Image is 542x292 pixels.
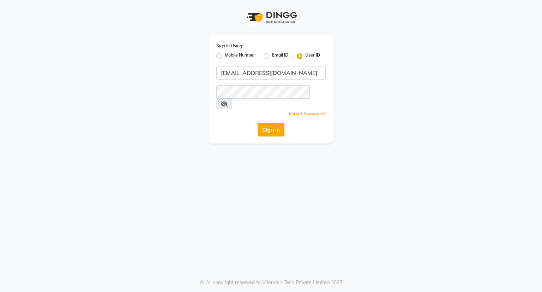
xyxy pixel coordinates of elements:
label: User ID [305,52,320,60]
input: Username [216,66,326,80]
label: Sign In Using: [216,43,243,49]
button: Sign In [258,123,284,136]
label: Email ID [272,52,288,60]
input: Username [216,85,310,99]
label: Mobile Number [225,52,255,60]
a: Forgot Password? [289,111,326,116]
img: logo1.svg [243,7,299,28]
